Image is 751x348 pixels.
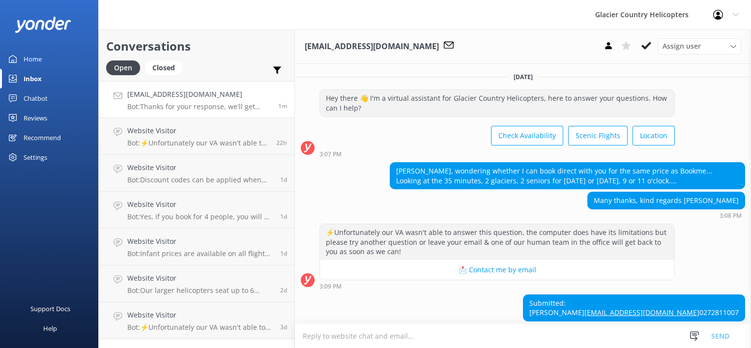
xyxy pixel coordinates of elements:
[127,236,273,247] h4: Website Visitor
[305,40,439,53] h3: [EMAIL_ADDRESS][DOMAIN_NAME]
[633,126,675,145] button: Location
[99,302,294,339] a: Website VisitorBot:⚡Unfortunately our VA wasn't able to answer this question, the computer does h...
[127,139,269,147] p: Bot: ⚡Unfortunately our VA wasn't able to answer this question, the computer does have its limita...
[319,151,342,157] strong: 3:07 PM
[106,62,145,73] a: Open
[280,323,287,331] span: Sep 13 2025 07:59am (UTC +12:00) Pacific/Auckland
[99,229,294,265] a: Website VisitorBot:Infant prices are available on all flights, and there is a special offer for c...
[280,212,287,221] span: Sep 14 2025 08:55pm (UTC +12:00) Pacific/Auckland
[127,310,273,320] h4: Website Visitor
[568,126,628,145] button: Scenic Flights
[280,286,287,294] span: Sep 14 2025 08:44am (UTC +12:00) Pacific/Auckland
[106,37,287,56] h2: Conversations
[24,108,47,128] div: Reviews
[24,88,48,108] div: Chatbot
[30,299,70,319] div: Support Docs
[127,286,273,295] p: Bot: Our larger helicopters seat up to 6 passengers. The smaller helicopters seat up to 4 passeng...
[145,60,182,75] div: Closed
[127,249,273,258] p: Bot: Infant prices are available on all flights, and there is a special offer for children's fare...
[24,49,42,69] div: Home
[390,163,745,189] div: [PERSON_NAME], wondering whether I can book direct with you for the same price as Bookme... Looki...
[320,260,674,280] button: 📩 Contact me by email
[127,323,273,332] p: Bot: ⚡Unfortunately our VA wasn't able to answer this question, the computer does have its limita...
[127,162,273,173] h4: Website Visitor
[127,273,273,284] h4: Website Visitor
[127,89,271,100] h4: [EMAIL_ADDRESS][DOMAIN_NAME]
[491,126,563,145] button: Check Availability
[584,308,699,317] a: [EMAIL_ADDRESS][DOMAIN_NAME]
[276,139,287,147] span: Sep 15 2025 04:23pm (UTC +12:00) Pacific/Auckland
[127,212,273,221] p: Bot: Yes, if you book for 4 people, you will be seated together in the helicopter.
[99,192,294,229] a: Website VisitorBot:Yes, if you book for 4 people, you will be seated together in the helicopter.1d
[127,199,273,210] h4: Website Visitor
[508,73,539,81] span: [DATE]
[720,213,742,219] strong: 3:08 PM
[663,41,701,52] span: Assign user
[320,224,674,260] div: ⚡Unfortunately our VA wasn't able to answer this question, the computer does have its limitations...
[280,175,287,184] span: Sep 15 2025 03:49am (UTC +12:00) Pacific/Auckland
[43,319,57,338] div: Help
[99,118,294,155] a: Website VisitorBot:⚡Unfortunately our VA wasn't able to answer this question, the computer does h...
[99,81,294,118] a: [EMAIL_ADDRESS][DOMAIN_NAME]Bot:Thanks for your response, we'll get back to you as soon as we can...
[278,102,287,110] span: Sep 16 2025 03:10pm (UTC +12:00) Pacific/Auckland
[658,38,741,54] div: Assign User
[99,265,294,302] a: Website VisitorBot:Our larger helicopters seat up to 6 passengers. The smaller helicopters seat u...
[320,90,674,116] div: Hey there 👋 I'm a virtual assistant for Glacier Country Helicopters, here to answer your question...
[99,155,294,192] a: Website VisitorBot:Discount codes can be applied when booking directly with us. You can use the p...
[280,249,287,258] span: Sep 14 2025 05:37pm (UTC +12:00) Pacific/Auckland
[523,295,745,321] div: Submitted: [PERSON_NAME] 0272811007
[15,17,71,33] img: yonder-white-logo.png
[24,69,42,88] div: Inbox
[319,150,675,157] div: Sep 16 2025 03:07pm (UTC +12:00) Pacific/Auckland
[24,147,47,167] div: Settings
[127,102,271,111] p: Bot: Thanks for your response, we'll get back to you as soon as we can during opening hours.
[127,175,273,184] p: Bot: Discount codes can be applied when booking directly with us. You can use the promo codes WIN...
[106,60,140,75] div: Open
[319,283,675,290] div: Sep 16 2025 03:09pm (UTC +12:00) Pacific/Auckland
[588,192,745,209] div: Many thanks, kind regards [PERSON_NAME]
[145,62,187,73] a: Closed
[127,125,269,136] h4: Website Visitor
[319,284,342,290] strong: 3:09 PM
[24,128,61,147] div: Recommend
[587,212,745,219] div: Sep 16 2025 03:08pm (UTC +12:00) Pacific/Auckland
